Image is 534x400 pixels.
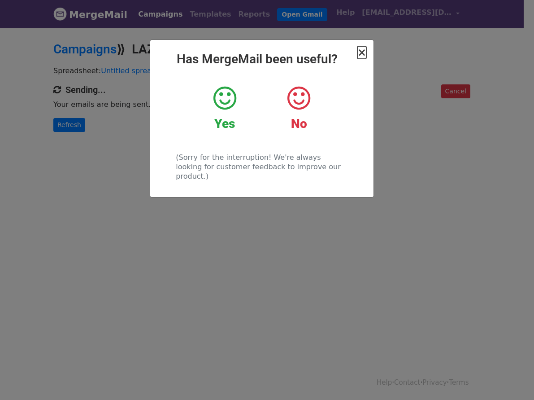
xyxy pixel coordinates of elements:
p: (Sorry for the interruption! We're always looking for customer feedback to improve our product.) [176,153,347,181]
iframe: Chat Widget [489,357,534,400]
span: × [357,46,366,59]
a: Yes [195,85,255,132]
a: No [269,85,329,132]
strong: Yes [214,116,235,131]
button: Close [357,47,366,58]
h2: Has MergeMail been useful? [157,52,366,67]
strong: No [291,116,307,131]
